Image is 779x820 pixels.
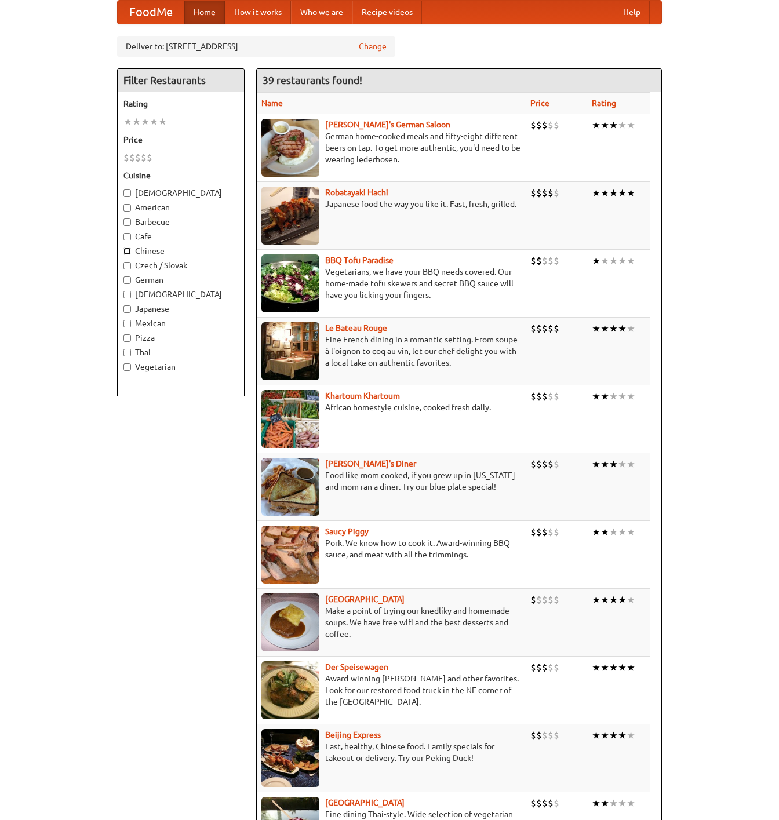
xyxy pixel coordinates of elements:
li: ★ [627,593,635,606]
li: $ [554,458,559,471]
li: ★ [592,797,600,810]
p: Fast, healthy, Chinese food. Family specials for takeout or delivery. Try our Peking Duck! [261,741,521,764]
a: FoodMe [118,1,184,24]
li: $ [542,254,548,267]
li: ★ [592,187,600,199]
img: bateaurouge.jpg [261,322,319,380]
li: $ [548,729,554,742]
li: ★ [627,661,635,674]
li: $ [542,390,548,403]
li: $ [530,254,536,267]
a: Robatayaki Hachi [325,188,388,197]
li: $ [530,661,536,674]
li: $ [554,390,559,403]
li: $ [548,254,554,267]
img: khartoum.jpg [261,390,319,448]
li: ★ [618,119,627,132]
li: ★ [618,526,627,538]
input: Cafe [123,233,131,240]
li: ★ [600,526,609,538]
img: esthers.jpg [261,119,319,177]
li: $ [530,526,536,538]
a: [GEOGRAPHIC_DATA] [325,798,405,807]
label: American [123,202,238,213]
label: Cafe [123,231,238,242]
li: ★ [600,187,609,199]
li: $ [548,797,554,810]
li: $ [536,254,542,267]
li: ★ [618,797,627,810]
li: $ [542,119,548,132]
img: beijing.jpg [261,729,319,787]
li: $ [530,797,536,810]
a: Recipe videos [352,1,422,24]
li: ★ [600,797,609,810]
li: ★ [600,661,609,674]
p: Award-winning [PERSON_NAME] and other favorites. Look for our restored food truck in the NE corne... [261,673,521,708]
input: Barbecue [123,218,131,226]
li: ★ [609,254,618,267]
li: ★ [618,254,627,267]
li: $ [536,661,542,674]
li: ★ [600,593,609,606]
li: $ [542,322,548,335]
li: $ [135,151,141,164]
input: [DEMOGRAPHIC_DATA] [123,291,131,298]
a: Le Bateau Rouge [325,323,387,333]
b: [PERSON_NAME]'s Diner [325,459,416,468]
li: $ [536,458,542,471]
li: ★ [592,119,600,132]
li: $ [548,322,554,335]
label: Japanese [123,303,238,315]
li: ★ [627,254,635,267]
input: German [123,276,131,284]
ng-pluralize: 39 restaurants found! [263,75,362,86]
li: ★ [627,119,635,132]
label: Barbecue [123,216,238,228]
li: ★ [618,661,627,674]
a: Der Speisewagen [325,662,388,672]
li: ★ [150,115,158,128]
a: Home [184,1,225,24]
input: Czech / Slovak [123,262,131,269]
li: ★ [600,729,609,742]
a: Help [614,1,650,24]
li: $ [554,797,559,810]
li: $ [542,797,548,810]
b: Khartoum Khartoum [325,391,400,400]
h4: Filter Restaurants [118,69,244,92]
li: $ [536,322,542,335]
li: ★ [592,458,600,471]
li: ★ [592,661,600,674]
p: African homestyle cuisine, cooked fresh daily. [261,402,521,413]
label: German [123,274,238,286]
li: ★ [609,458,618,471]
li: $ [536,593,542,606]
li: ★ [592,254,600,267]
li: $ [554,661,559,674]
li: ★ [600,458,609,471]
li: ★ [609,390,618,403]
li: ★ [627,458,635,471]
li: $ [548,119,554,132]
p: Make a point of trying our knedlíky and homemade soups. We have free wifi and the best desserts a... [261,605,521,640]
li: $ [536,729,542,742]
a: How it works [225,1,291,24]
input: Vegetarian [123,363,131,371]
li: $ [542,661,548,674]
label: Chinese [123,245,238,257]
li: $ [147,151,152,164]
li: ★ [618,729,627,742]
a: [PERSON_NAME]'s German Saloon [325,120,450,129]
b: [GEOGRAPHIC_DATA] [325,595,405,604]
p: Japanese food the way you like it. Fast, fresh, grilled. [261,198,521,210]
h5: Cuisine [123,170,238,181]
li: $ [548,187,554,199]
li: $ [536,119,542,132]
li: $ [542,729,548,742]
li: $ [542,593,548,606]
li: ★ [158,115,167,128]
